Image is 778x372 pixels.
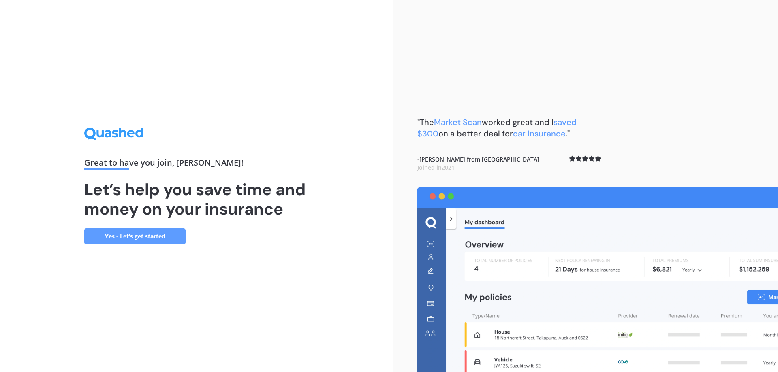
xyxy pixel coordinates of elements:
span: Joined in 2021 [417,164,455,171]
b: - [PERSON_NAME] from [GEOGRAPHIC_DATA] [417,155,539,171]
h1: Let’s help you save time and money on your insurance [84,180,309,219]
img: dashboard.webp [417,187,778,372]
a: Yes - Let’s get started [84,228,186,244]
b: "The worked great and I on a better deal for ." [417,117,577,139]
span: saved $300 [417,117,577,139]
span: car insurance [513,128,566,139]
div: Great to have you join , [PERSON_NAME] ! [84,159,309,170]
span: Market Scan [434,117,482,128]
